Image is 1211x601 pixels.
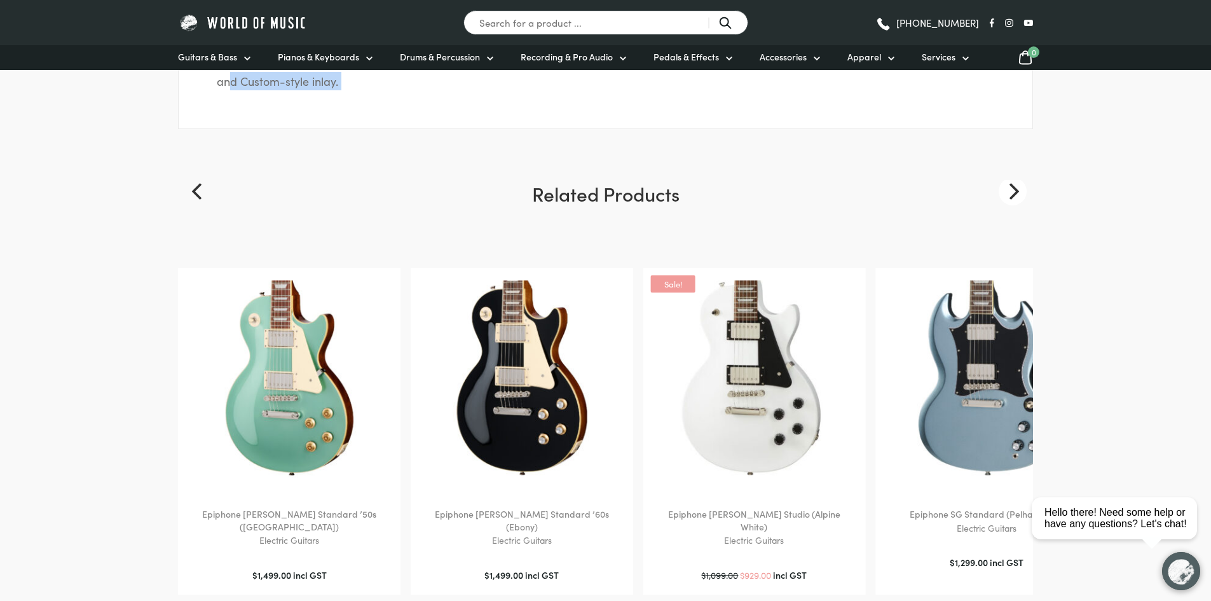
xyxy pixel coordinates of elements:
h2: Epiphone [PERSON_NAME] Studio (Alpine White) [656,508,853,533]
span: Apparel [847,50,881,64]
h2: Epiphone [PERSON_NAME] Standard ’60s (Ebony) [423,508,620,533]
button: Previous [184,177,212,205]
span: Services [922,50,955,64]
span: incl GST [990,556,1023,569]
img: Epiphone Les Paul Standard '60s Ebony body view [423,280,620,478]
input: Search for a product ... [463,10,748,35]
span: 0 [1028,46,1039,58]
p: Electric Guitars [423,533,620,548]
span: Accessories [760,50,807,64]
span: $ [740,569,744,581]
a: [PHONE_NUMBER] [875,13,979,32]
h2: Related Products [178,180,1033,268]
span: Drums & Percussion [400,50,480,64]
span: Sale! [651,275,695,293]
p: Electric Guitars [888,521,1085,535]
h2: Epiphone SG Standard (Pelham Blue) [888,508,1085,521]
span: Recording & Pro Audio [521,50,613,64]
img: World of Music [178,13,308,32]
span: Pianos & Keyboards [278,50,359,64]
bdi: 929.00 [740,569,771,581]
span: incl GST [525,569,559,581]
span: Pedals & Effects [653,50,719,64]
h2: Epiphone [PERSON_NAME] Standard ’50s ([GEOGRAPHIC_DATA]) [191,508,388,533]
span: $ [701,569,706,581]
span: incl GST [773,569,807,581]
bdi: 1,499.00 [252,569,291,581]
span: $ [484,569,489,581]
bdi: 1,299.00 [950,556,988,569]
bdi: 1,099.00 [701,569,738,581]
img: Epiphone Les Paul Studio (Alpine White) [656,280,853,478]
img: Epiphone Les Paul Standard '50s Inverness green body view [191,280,388,478]
bdi: 1,499.00 [484,569,523,581]
span: incl GST [293,569,327,581]
span: [PHONE_NUMBER] [896,18,979,27]
p: Electric Guitars [191,533,388,548]
span: $ [950,556,955,569]
iframe: Chat with our support team [1027,461,1211,601]
span: Guitars & Bass [178,50,237,64]
a: Epiphone [PERSON_NAME] Standard ’50s ([GEOGRAPHIC_DATA])Electric Guitars $1,499.00 incl GST [191,280,388,581]
img: Epiphone SG Standard Pelham Blue Close view [888,280,1085,478]
button: Next [999,177,1027,205]
p: Electric Guitars [656,533,853,548]
span: $ [252,569,257,581]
